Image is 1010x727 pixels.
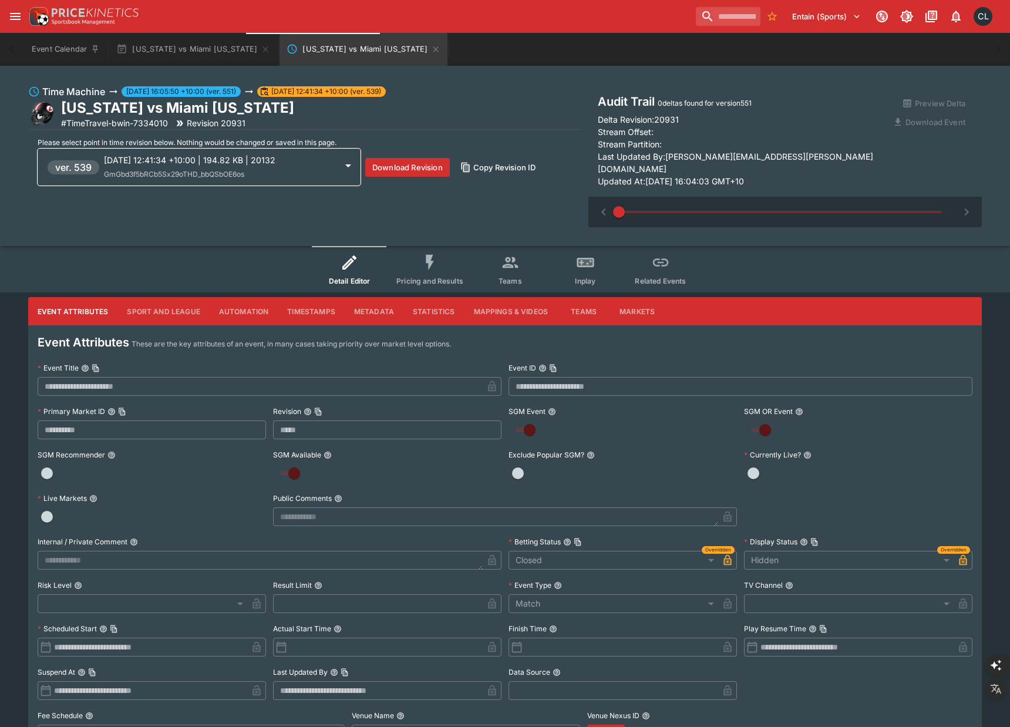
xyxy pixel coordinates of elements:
[109,33,277,66] button: [US_STATE] vs Miami [US_STATE]
[658,99,752,107] span: 0 deltas found for version 551
[78,668,86,676] button: Suspend AtCopy To Clipboard
[107,408,116,416] button: Primary Market IDCopy To Clipboard
[403,297,464,325] button: Statistics
[642,712,650,720] button: Venue Nexus ID
[800,538,808,546] button: Display StatusCopy To Clipboard
[273,667,328,677] p: Last Updated By
[273,493,332,503] p: Public Comments
[38,406,105,416] p: Primary Market ID
[509,594,718,613] div: Match
[941,546,967,554] span: Overridden
[38,537,127,547] p: Internal / Private Comment
[314,581,322,590] button: Result Limit
[396,712,405,720] button: Venue Name
[130,538,138,546] button: Internal / Private Comment
[553,668,561,676] button: Data Source
[785,581,793,590] button: TV Channel
[548,408,556,416] button: SGM Event
[705,546,731,554] span: Overridden
[809,625,817,633] button: Play Resume TimeCopy To Clipboard
[509,406,546,416] p: SGM Event
[587,451,595,459] button: Exclude Popular SGM?
[341,668,349,676] button: Copy To Clipboard
[509,551,718,570] div: Closed
[278,297,345,325] button: Timestamps
[92,364,100,372] button: Copy To Clipboard
[744,580,783,590] p: TV Channel
[819,625,827,633] button: Copy To Clipboard
[810,538,819,546] button: Copy To Clipboard
[324,451,332,459] button: SGM Available
[587,711,639,721] p: Venue Nexus ID
[896,6,917,27] button: Toggle light/dark mode
[312,246,698,292] div: Event type filters
[499,277,522,285] span: Teams
[598,126,886,187] p: Stream Offset: Stream Partition: Last Updated By: [PERSON_NAME][EMAIL_ADDRESS][PERSON_NAME][DOMAI...
[314,408,322,416] button: Copy To Clipboard
[509,580,551,590] p: Event Type
[696,7,760,26] input: search
[42,85,105,99] h6: Time Machine
[107,451,116,459] button: SGM Recommender
[38,138,336,147] span: Please select point in time revision below. Nothing would be changed or saved in this page.
[970,4,996,29] button: Chad Liu
[5,6,26,27] button: open drawer
[273,450,321,460] p: SGM Available
[509,537,561,547] p: Betting Status
[38,580,72,590] p: Risk Level
[132,338,451,350] p: These are the key attributes of an event, in many cases taking priority over market level options.
[396,277,463,285] span: Pricing and Results
[610,297,664,325] button: Markets
[795,408,803,416] button: SGM OR Event
[118,408,126,416] button: Copy To Clipboard
[38,711,83,721] p: Fee Schedule
[122,86,241,97] span: [DATE] 16:05:50 +10:00 (ver. 551)
[187,117,245,129] p: Revision 20931
[921,6,942,27] button: Documentation
[352,711,394,721] p: Venue Name
[26,5,49,28] img: PriceKinetics Logo
[563,538,571,546] button: Betting StatusCopy To Clipboard
[345,297,403,325] button: Metadata
[574,538,582,546] button: Copy To Clipboard
[38,450,105,460] p: SGM Recommender
[61,117,168,129] p: Copy To Clipboard
[99,625,107,633] button: Scheduled StartCopy To Clipboard
[210,297,278,325] button: Automation
[871,6,893,27] button: Connected to PK
[455,158,543,177] button: Copy Revision ID
[763,7,782,26] button: No Bookmarks
[330,668,338,676] button: Last Updated ByCopy To Clipboard
[554,581,562,590] button: Event Type
[38,624,97,634] p: Scheduled Start
[575,277,595,285] span: Inplay
[74,581,82,590] button: Risk Level
[38,335,129,350] h4: Event Attributes
[538,364,547,372] button: Event IDCopy To Clipboard
[464,297,558,325] button: Mappings & Videos
[52,19,115,25] img: Sportsbook Management
[744,551,954,570] div: Hidden
[280,33,447,66] button: Wisconsin vs Miami Ohio
[974,7,992,26] div: Chad Liu
[945,6,967,27] button: Notifications
[38,667,75,677] p: Suspend At
[509,624,547,634] p: Finish Time
[38,363,79,373] p: Event Title
[104,154,336,166] p: [DATE] 12:41:34 +10:00 | 194.82 KB | 20132
[273,624,331,634] p: Actual Start Time
[744,537,797,547] p: Display Status
[25,33,107,66] button: Event Calendar
[85,712,93,720] button: Fee Schedule
[55,160,92,174] h6: ver. 539
[52,8,139,17] img: PriceKinetics
[549,364,557,372] button: Copy To Clipboard
[635,277,686,285] span: Related Events
[273,406,301,416] p: Revision
[89,494,97,503] button: Live Markets
[744,450,801,460] p: Currently Live?
[744,406,793,416] p: SGM OR Event
[88,668,96,676] button: Copy To Clipboard
[38,493,87,503] p: Live Markets
[61,99,294,117] h2: Copy To Clipboard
